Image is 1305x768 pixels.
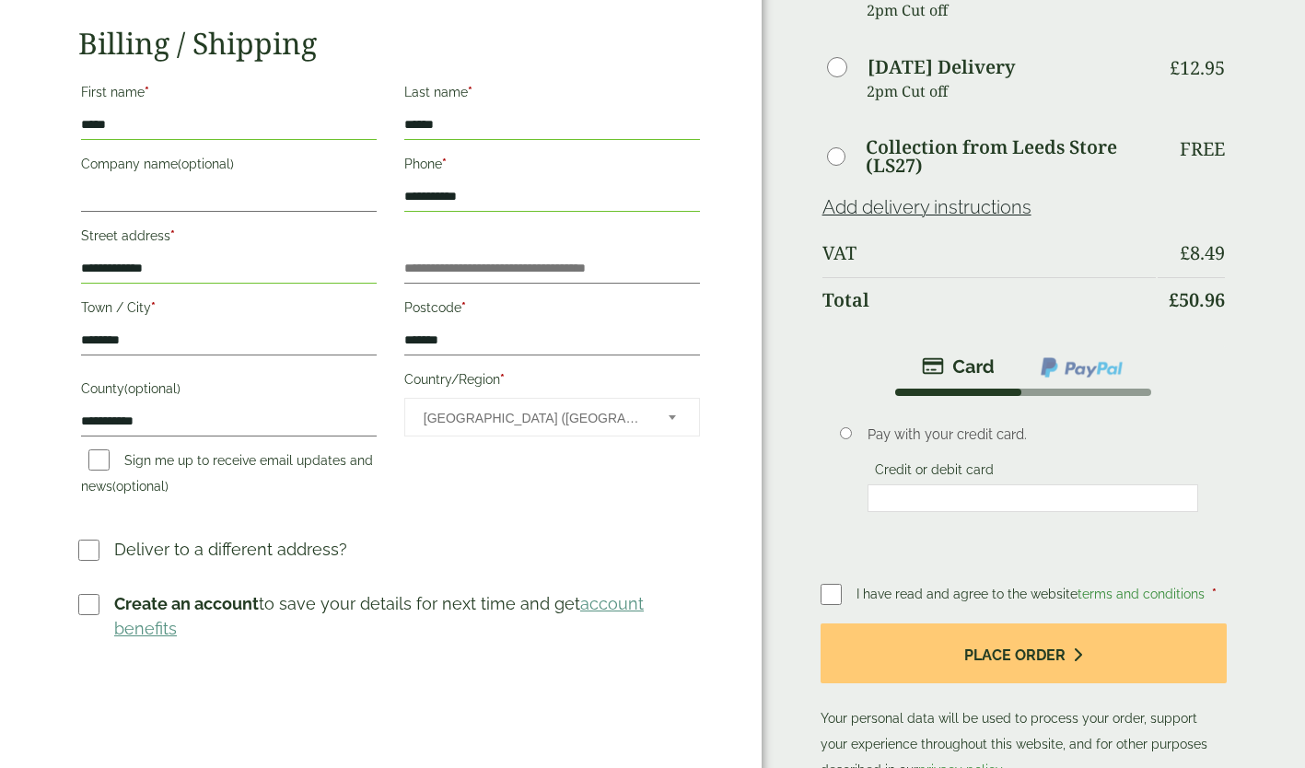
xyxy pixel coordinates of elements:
[114,591,703,641] p: to save your details for next time and get
[1078,587,1205,601] a: terms and conditions
[856,587,1208,601] span: I have read and agree to the website
[81,151,377,182] label: Company name
[821,623,1227,683] button: Place order
[1180,240,1225,265] bdi: 8.49
[1180,138,1225,160] p: Free
[404,79,700,111] label: Last name
[178,157,234,171] span: (optional)
[868,462,1001,483] label: Credit or debit card
[1180,240,1190,265] span: £
[170,228,175,243] abbr: required
[81,79,377,111] label: First name
[822,277,1156,322] th: Total
[424,399,644,437] span: United Kingdom (UK)
[114,594,644,638] a: account benefits
[873,490,1193,506] iframe: Secure card payment input frame
[81,453,373,499] label: Sign me up to receive email updates and news
[404,398,700,436] span: Country/Region
[500,372,505,387] abbr: required
[404,295,700,326] label: Postcode
[1169,287,1225,312] bdi: 50.96
[1212,587,1217,601] abbr: required
[868,58,1015,76] label: [DATE] Delivery
[81,376,377,407] label: County
[867,77,1156,105] p: 2pm Cut off
[822,231,1156,275] th: VAT
[114,594,259,613] strong: Create an account
[1170,55,1225,80] bdi: 12.95
[81,295,377,326] label: Town / City
[78,26,703,61] h2: Billing / Shipping
[124,381,181,396] span: (optional)
[461,300,466,315] abbr: required
[468,85,472,99] abbr: required
[1039,355,1124,379] img: ppcp-gateway.png
[1170,55,1180,80] span: £
[822,196,1031,218] a: Add delivery instructions
[145,85,149,99] abbr: required
[868,425,1198,445] p: Pay with your credit card.
[404,367,700,398] label: Country/Region
[112,479,169,494] span: (optional)
[866,138,1156,175] label: Collection from Leeds Store (LS27)
[114,537,347,562] p: Deliver to a different address?
[922,355,995,378] img: stripe.png
[442,157,447,171] abbr: required
[151,300,156,315] abbr: required
[88,449,110,471] input: Sign me up to receive email updates and news(optional)
[404,151,700,182] label: Phone
[81,223,377,254] label: Street address
[1169,287,1179,312] span: £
